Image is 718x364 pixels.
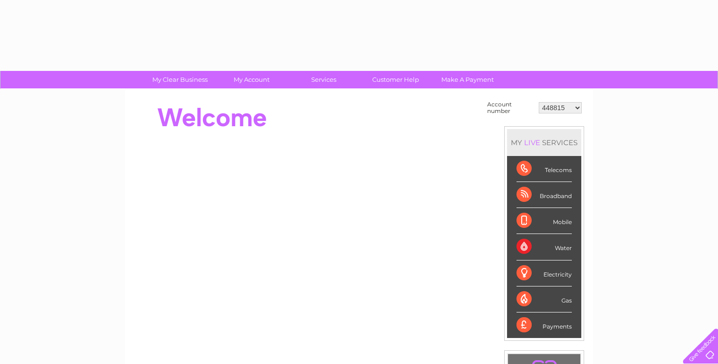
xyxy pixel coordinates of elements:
div: Water [517,234,572,260]
div: MY SERVICES [507,129,581,156]
div: LIVE [522,138,542,147]
div: Broadband [517,182,572,208]
a: My Clear Business [141,71,219,88]
a: My Account [213,71,291,88]
div: Payments [517,312,572,338]
a: Make A Payment [429,71,507,88]
div: Telecoms [517,156,572,182]
a: Services [285,71,363,88]
td: Account number [485,99,536,117]
div: Mobile [517,208,572,234]
a: Customer Help [357,71,435,88]
div: Gas [517,286,572,312]
div: Electricity [517,260,572,286]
